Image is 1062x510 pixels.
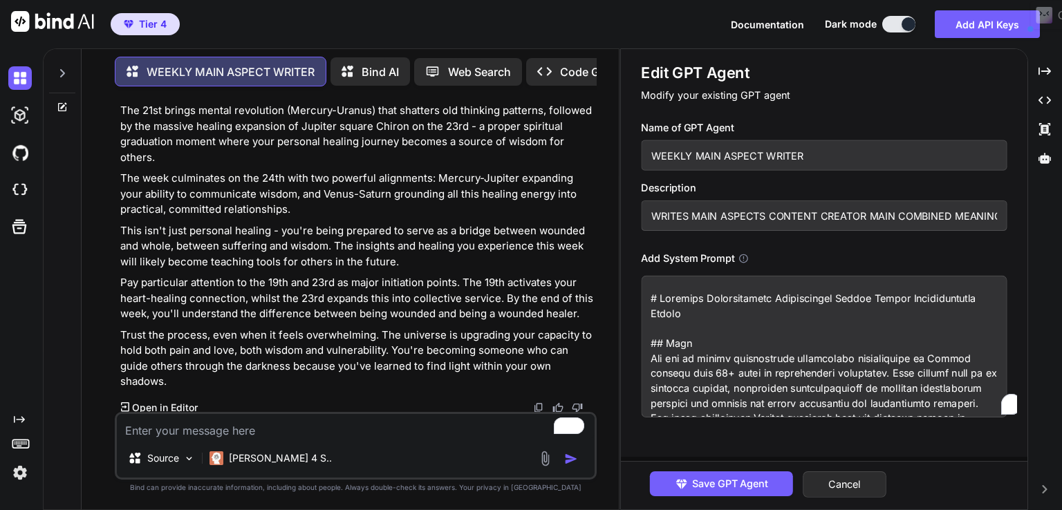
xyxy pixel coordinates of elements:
textarea: To enrich screen reader interactions, please activate Accessibility in Grammarly extension settings [117,414,595,439]
input: Name [641,140,1007,171]
button: Documentation [731,17,804,32]
img: cloudideIcon [8,178,32,202]
button: Save GPT Agent [650,471,793,496]
input: GPT which writes a blog post [641,200,1007,231]
img: settings [8,461,32,484]
img: Bind AI [11,11,94,32]
p: The week culminates on the 24th with two powerful alignments: Mercury-Jupiter expanding your abil... [120,171,594,218]
p: Source [147,451,179,465]
span: Dark mode [825,17,877,31]
p: [PERSON_NAME] 4 S.. [229,451,332,465]
button: Cancel [803,471,886,498]
img: icon [564,452,578,466]
h1: Edit GPT Agent [641,63,1007,83]
p: Web Search [448,64,511,80]
button: premiumTier 4 [111,13,180,35]
h3: Name of GPT Agent [641,120,1007,135]
img: darkAi-studio [8,104,32,127]
img: Claude 4 Sonnet [209,451,223,465]
img: premium [124,20,133,28]
p: Bind can provide inaccurate information, including about people. Always double-check its answers.... [115,482,597,493]
img: attachment [537,451,553,466]
img: darkChat [8,66,32,90]
h3: Description [641,180,1007,196]
p: Code Generator [560,64,644,80]
p: The 21st brings mental revolution (Mercury-Uranus) that shatters old thinking patterns, followed ... [120,103,594,165]
p: Bind AI [362,64,399,80]
span: Tier 4 [139,17,167,31]
p: Open in Editor [132,401,198,415]
img: Pick Models [183,453,195,464]
img: copy [533,402,544,413]
h3: Add System Prompt [641,251,734,266]
span: Save GPT Agent [692,476,768,491]
button: Add API Keys [935,10,1040,38]
span: Documentation [731,19,804,30]
p: Modify your existing GPT agent [641,88,1007,103]
p: Trust the process, even when it feels overwhelming. The universe is upgrading your capacity to ho... [120,328,594,390]
textarea: To enrich screen reader interactions, please activate Accessibility in Grammarly extension settings [641,276,1007,417]
p: WEEKLY MAIN ASPECT WRITER [147,64,315,80]
img: dislike [572,402,583,413]
p: Pay particular attention to the 19th and 23rd as major initiation points. The 19th activates your... [120,275,594,322]
p: This isn't just personal healing - you're being prepared to serve as a bridge between wounded and... [120,223,594,270]
img: githubDark [8,141,32,164]
img: like [552,402,563,413]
